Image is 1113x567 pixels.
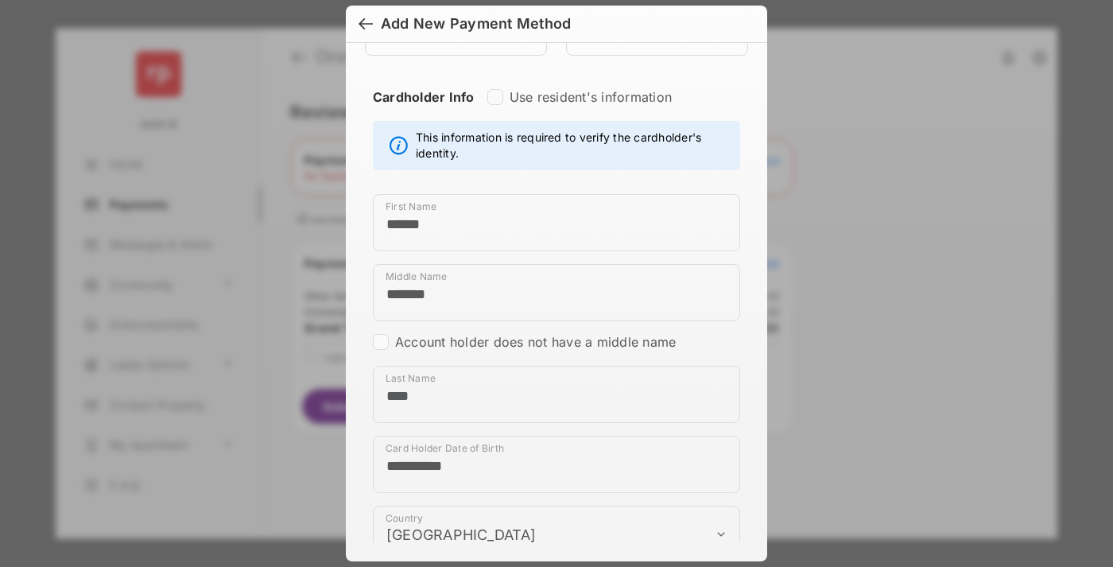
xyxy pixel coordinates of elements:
[373,506,740,563] div: payment_method_screening[postal_addresses][country]
[395,334,676,350] label: Account holder does not have a middle name
[373,89,475,134] strong: Cardholder Info
[416,130,731,161] span: This information is required to verify the cardholder's identity.
[510,89,672,105] label: Use resident's information
[381,15,571,33] div: Add New Payment Method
